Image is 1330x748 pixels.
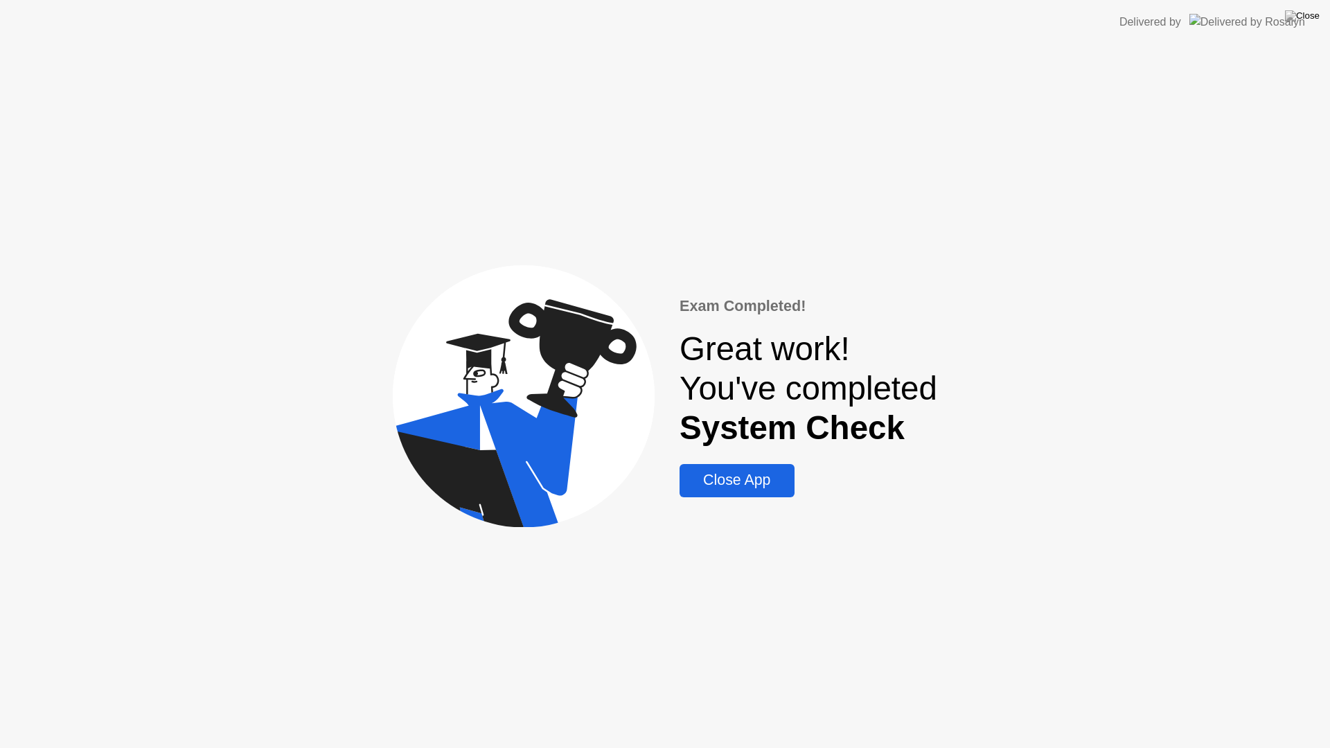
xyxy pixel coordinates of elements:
[1119,14,1181,30] div: Delivered by
[1285,10,1320,21] img: Close
[680,295,937,317] div: Exam Completed!
[684,472,790,489] div: Close App
[680,409,905,446] b: System Check
[680,464,794,497] button: Close App
[1189,14,1305,30] img: Delivered by Rosalyn
[680,329,937,447] div: Great work! You've completed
